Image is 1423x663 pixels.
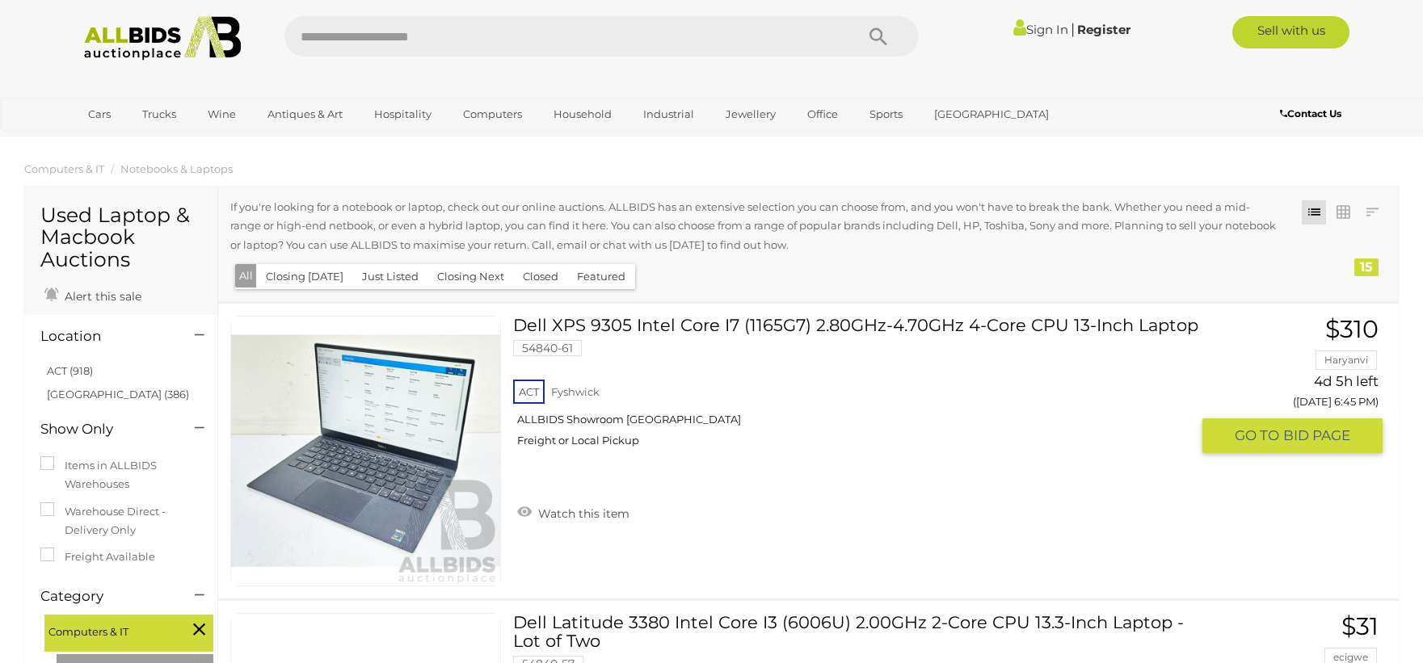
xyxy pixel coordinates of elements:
a: $310 Haryanvi 4d 5h left ([DATE] 6:45 PM) GO TOBID PAGE [1215,316,1383,455]
a: Sports [859,101,913,128]
label: Freight Available [40,548,155,566]
span: | [1071,20,1075,38]
b: Contact Us [1280,107,1341,120]
span: $31 [1341,611,1379,641]
span: Watch this item [534,506,629,521]
button: Closing [DATE] [256,264,353,289]
a: Dell XPS 9305 Intel Core I7 (1165G7) 2.80GHz-4.70GHz 4-Core CPU 13-Inch Laptop 54840-61 ACT Fyshw... [525,316,1189,459]
h4: Location [40,329,171,344]
h4: Show Only [40,422,171,437]
label: Warehouse Direct - Delivery Only [40,502,201,540]
div: If you're looking for a notebook or laptop, check out our online auctions. ALLBIDS has an extensi... [230,198,1290,258]
span: Computers & IT [48,619,170,641]
a: Household [543,101,622,128]
button: Closing Next [427,264,514,289]
a: Computers [453,101,533,128]
button: Featured [567,264,635,289]
a: Hospitality [364,101,442,128]
label: Items in ALLBIDS Warehouses [40,456,201,494]
a: [GEOGRAPHIC_DATA] [924,101,1059,128]
a: Cars [78,101,121,128]
h1: Used Laptop & Macbook Auctions [40,204,201,271]
span: BID PAGE [1283,426,1350,445]
img: Allbids.com.au [75,16,250,61]
button: Just Listed [352,264,428,289]
a: Watch this item [513,500,634,524]
button: All [235,264,257,287]
a: Alert this sale [40,283,145,307]
a: Wine [197,101,246,128]
a: Computers & IT [24,162,104,175]
a: Office [797,101,848,128]
a: [GEOGRAPHIC_DATA] (386) [47,388,189,401]
a: Sell with us [1232,16,1349,48]
button: Closed [513,264,568,289]
button: Search [838,16,919,57]
a: ACT (918) [47,364,93,377]
a: Notebooks & Laptops [120,162,233,175]
a: Trucks [132,101,187,128]
a: Register [1077,22,1130,37]
h4: Category [40,589,171,604]
button: GO TOBID PAGE [1202,418,1383,453]
a: Sign In [1013,22,1068,37]
span: GO TO [1235,426,1283,445]
span: $310 [1325,314,1379,344]
a: Contact Us [1280,105,1345,123]
span: Alert this sale [61,289,141,304]
a: Jewellery [715,101,786,128]
a: Antiques & Art [257,101,353,128]
div: 15 [1354,258,1379,276]
a: Industrial [633,101,705,128]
